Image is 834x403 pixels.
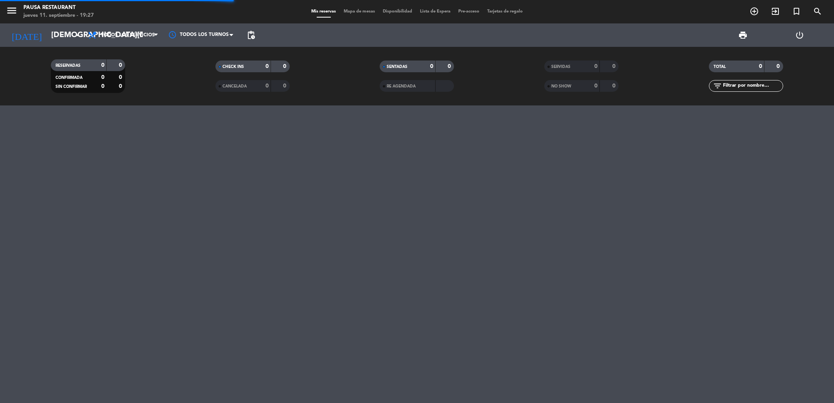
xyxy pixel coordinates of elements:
[222,84,247,88] span: CANCELADA
[714,65,726,69] span: TOTAL
[551,65,570,69] span: SERVIDAS
[23,4,94,12] div: Pausa Restaurant
[722,82,783,90] input: Filtrar por nombre...
[750,7,759,16] i: add_circle_outline
[6,5,18,19] button: menu
[307,9,340,14] span: Mis reservas
[612,64,617,69] strong: 0
[771,23,828,47] div: LOG OUT
[101,75,104,80] strong: 0
[387,65,407,69] span: SENTADAS
[340,9,379,14] span: Mapa de mesas
[416,9,454,14] span: Lista de Espera
[448,64,452,69] strong: 0
[119,84,124,89] strong: 0
[119,62,124,68] strong: 0
[56,76,83,80] span: CONFIRMADA
[795,30,804,40] i: power_settings_new
[73,30,82,40] i: arrow_drop_down
[771,7,780,16] i: exit_to_app
[265,83,269,89] strong: 0
[6,5,18,16] i: menu
[283,83,288,89] strong: 0
[612,83,617,89] strong: 0
[594,83,597,89] strong: 0
[265,64,269,69] strong: 0
[6,27,47,44] i: [DATE]
[738,30,748,40] span: print
[101,32,155,38] span: Todos los servicios
[813,7,822,16] i: search
[246,30,256,40] span: pending_actions
[56,64,81,68] span: RESERVADAS
[222,65,244,69] span: CHECK INS
[713,81,722,91] i: filter_list
[387,84,416,88] span: RE AGENDADA
[454,9,483,14] span: Pre-acceso
[430,64,433,69] strong: 0
[759,64,762,69] strong: 0
[101,84,104,89] strong: 0
[119,75,124,80] strong: 0
[792,7,801,16] i: turned_in_not
[56,85,87,89] span: SIN CONFIRMAR
[101,62,104,68] strong: 0
[483,9,527,14] span: Tarjetas de regalo
[551,84,571,88] span: NO SHOW
[777,64,781,69] strong: 0
[23,12,94,20] div: jueves 11. septiembre - 19:27
[283,64,288,69] strong: 0
[594,64,597,69] strong: 0
[379,9,416,14] span: Disponibilidad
